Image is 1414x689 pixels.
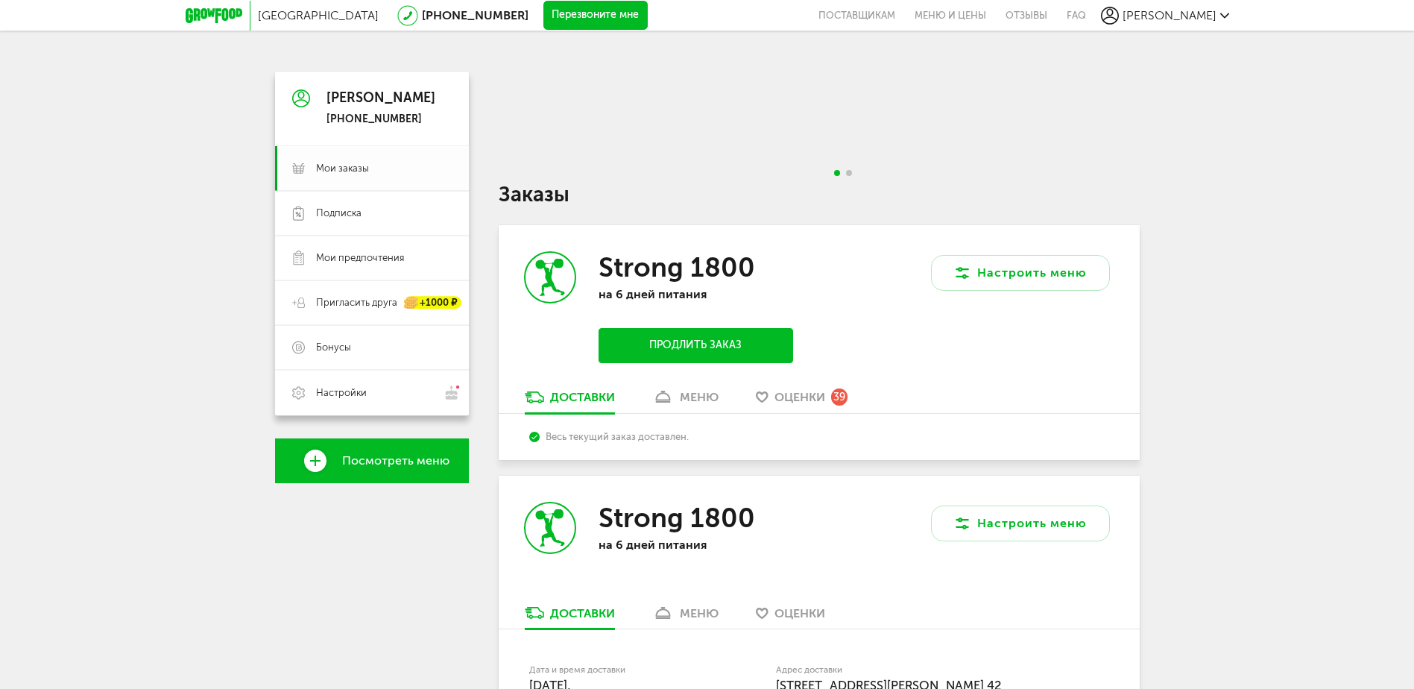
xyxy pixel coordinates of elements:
[599,251,755,283] h3: Strong 1800
[1123,8,1216,22] span: [PERSON_NAME]
[326,113,435,126] div: [PHONE_NUMBER]
[316,251,404,265] span: Мои предпочтения
[776,666,1054,674] label: Адрес доставки
[326,91,435,106] div: [PERSON_NAME]
[599,502,755,534] h3: Strong 1800
[774,390,825,404] span: Оценки
[550,390,615,404] div: Доставки
[275,325,469,370] a: Бонусы
[342,454,449,468] span: Посмотреть меню
[543,1,648,31] button: Перезвоните мне
[275,438,469,483] a: Посмотреть меню
[645,389,726,413] a: меню
[931,255,1110,291] button: Настроить меню
[680,606,719,620] div: меню
[846,170,852,176] span: Go to slide 2
[550,606,615,620] div: Доставки
[316,341,351,354] span: Бонусы
[834,170,840,176] span: Go to slide 1
[316,207,362,220] span: Подписка
[599,328,792,363] button: Продлить заказ
[517,605,622,629] a: Доставки
[275,191,469,236] a: Подписка
[748,389,855,413] a: Оценки 39
[645,605,726,629] a: меню
[275,370,469,415] a: Настройки
[680,390,719,404] div: меню
[774,606,825,620] span: Оценки
[275,146,469,191] a: Мои заказы
[275,236,469,280] a: Мои предпочтения
[529,431,1108,442] div: Весь текущий заказ доставлен.
[529,666,700,674] label: Дата и время доставки
[316,386,367,400] span: Настройки
[316,162,369,175] span: Мои заказы
[422,8,528,22] a: [PHONE_NUMBER]
[599,287,792,301] p: на 6 дней питания
[931,506,1110,541] button: Настроить меню
[258,8,379,22] span: [GEOGRAPHIC_DATA]
[316,296,397,309] span: Пригласить друга
[499,185,1140,204] h1: Заказы
[599,538,792,552] p: на 6 дней питания
[517,389,622,413] a: Доставки
[748,605,833,629] a: Оценки
[831,388,848,405] div: 39
[405,297,461,309] div: +1000 ₽
[275,280,469,325] a: Пригласить друга +1000 ₽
